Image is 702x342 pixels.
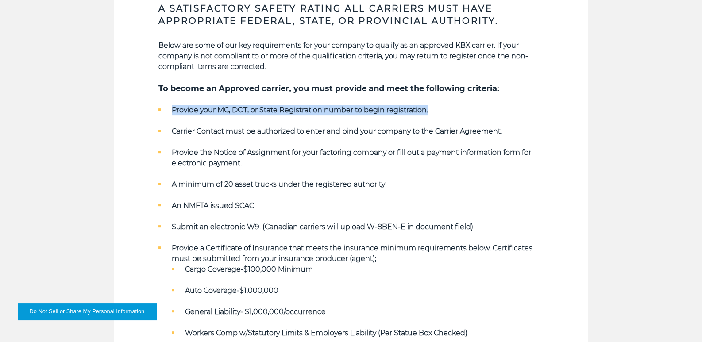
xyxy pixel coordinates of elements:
strong: Provide a Certificate of Insurance that meets the insurance minimum requirements below. Certifica... [172,244,532,263]
strong: An NMFTA issued SCAC [172,201,254,210]
iframe: Chat Widget [658,300,702,342]
strong: A minimum of 20 asset trucks under the registered authority [172,180,385,188]
strong: Provide the Notice of Assignment for your factoring company or fill out a payment information for... [172,148,531,167]
strong: Workers Comp w/Statutory Limits & Employers Liability (Per Statue Box Checked) [185,329,467,337]
button: Do Not Sell or Share My Personal Information [18,303,156,320]
strong: Below are some of our key requirements for your company to qualify as an approved KBX carrier. If... [158,41,528,71]
strong: Cargo Coverage-$100,000 Minimum [185,265,313,273]
strong: Provide your MC, DOT, or State Registration number to begin registration. [172,106,428,114]
h5: To become an Approved carrier, you must provide and meet the following criteria: [158,83,544,94]
strong: Submit an electronic W9. (Canadian carriers will upload W-8BEN-E in document field) [172,223,473,231]
strong: Auto Coverage-$1,000,000 [185,286,278,295]
strong: Carrier Contact must be authorized to enter and bind your company to the Carrier Agreement. [172,127,502,135]
strong: General Liability- $1,000,000/occurrence [185,307,326,316]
